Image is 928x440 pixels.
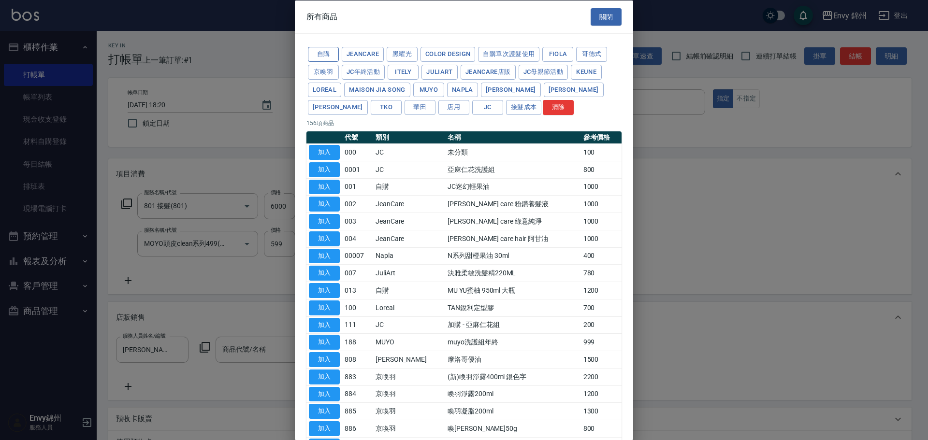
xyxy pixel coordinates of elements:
[581,143,622,161] td: 100
[481,82,541,97] button: [PERSON_NAME]
[543,100,574,115] button: 清除
[309,369,340,384] button: 加入
[373,131,445,144] th: 類別
[373,247,445,265] td: Napla
[371,100,402,115] button: TKO
[309,421,340,436] button: 加入
[413,82,444,97] button: MUYO
[308,64,339,79] button: 京喚羽
[445,368,581,385] td: (新)喚羽淨露400ml 銀色字
[309,179,340,194] button: 加入
[309,404,340,419] button: 加入
[445,282,581,299] td: MU YU蜜柚 950ml 大瓶
[344,82,410,97] button: Maison Jia Song
[342,213,373,230] td: 003
[373,299,445,316] td: Loreal
[445,213,581,230] td: [PERSON_NAME] care 綠意純淨
[373,264,445,282] td: JuliArt
[342,143,373,161] td: 000
[342,131,373,144] th: 代號
[373,195,445,213] td: JeanCare
[472,100,503,115] button: JC
[373,316,445,334] td: JC
[309,266,340,281] button: 加入
[342,247,373,265] td: 00007
[581,161,622,178] td: 800
[342,47,384,62] button: JeanCare
[405,100,435,115] button: 華田
[581,420,622,437] td: 800
[445,420,581,437] td: 喚[PERSON_NAME]50g
[306,119,622,128] p: 156 項商品
[445,264,581,282] td: 決雅柔敏洗髮精220ML
[445,143,581,161] td: 未分類
[506,100,542,115] button: 接髮成本
[306,12,337,21] span: 所有商品
[309,162,340,177] button: 加入
[308,47,339,62] button: 自購
[309,231,340,246] button: 加入
[542,47,573,62] button: Fiola
[581,351,622,368] td: 1500
[581,131,622,144] th: 參考價格
[581,264,622,282] td: 780
[373,143,445,161] td: JC
[373,368,445,385] td: 京喚羽
[373,161,445,178] td: JC
[309,197,340,212] button: 加入
[461,64,516,79] button: JeanCare店販
[309,283,340,298] button: 加入
[421,64,458,79] button: JuliArt
[342,402,373,420] td: 885
[308,82,341,97] button: Loreal
[373,178,445,196] td: 自購
[342,385,373,403] td: 884
[309,300,340,315] button: 加入
[581,333,622,351] td: 999
[581,195,622,213] td: 1000
[309,386,340,401] button: 加入
[342,178,373,196] td: 001
[387,47,418,62] button: 黑曜光
[342,264,373,282] td: 007
[309,335,340,350] button: 加入
[571,64,602,79] button: KEUNE
[576,47,607,62] button: 哥德式
[309,317,340,332] button: 加入
[581,368,622,385] td: 2200
[445,316,581,334] td: 加購 - 亞麻仁花組
[373,420,445,437] td: 京喚羽
[309,145,340,160] button: 加入
[388,64,419,79] button: ITELY
[445,402,581,420] td: 喚羽凝脂200ml
[342,195,373,213] td: 002
[438,100,469,115] button: 店用
[373,333,445,351] td: MUYO
[445,299,581,316] td: TAN銳利定型膠
[581,385,622,403] td: 1200
[581,402,622,420] td: 1300
[342,420,373,437] td: 886
[445,131,581,144] th: 名稱
[373,351,445,368] td: [PERSON_NAME]
[309,214,340,229] button: 加入
[445,230,581,247] td: [PERSON_NAME] care hair 阿甘油
[478,47,539,62] button: 自購單次護髮使用
[581,247,622,265] td: 400
[373,282,445,299] td: 自購
[342,333,373,351] td: 188
[591,8,622,26] button: 關閉
[308,100,368,115] button: [PERSON_NAME]
[445,178,581,196] td: JC迷幻輕果油
[445,385,581,403] td: 喚羽淨露200ml
[581,230,622,247] td: 1000
[581,316,622,334] td: 200
[373,402,445,420] td: 京喚羽
[581,299,622,316] td: 700
[445,161,581,178] td: 亞麻仁花洗護組
[581,282,622,299] td: 1200
[309,352,340,367] button: 加入
[445,333,581,351] td: muyo洗護組年終
[519,64,568,79] button: JC母親節活動
[342,316,373,334] td: 111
